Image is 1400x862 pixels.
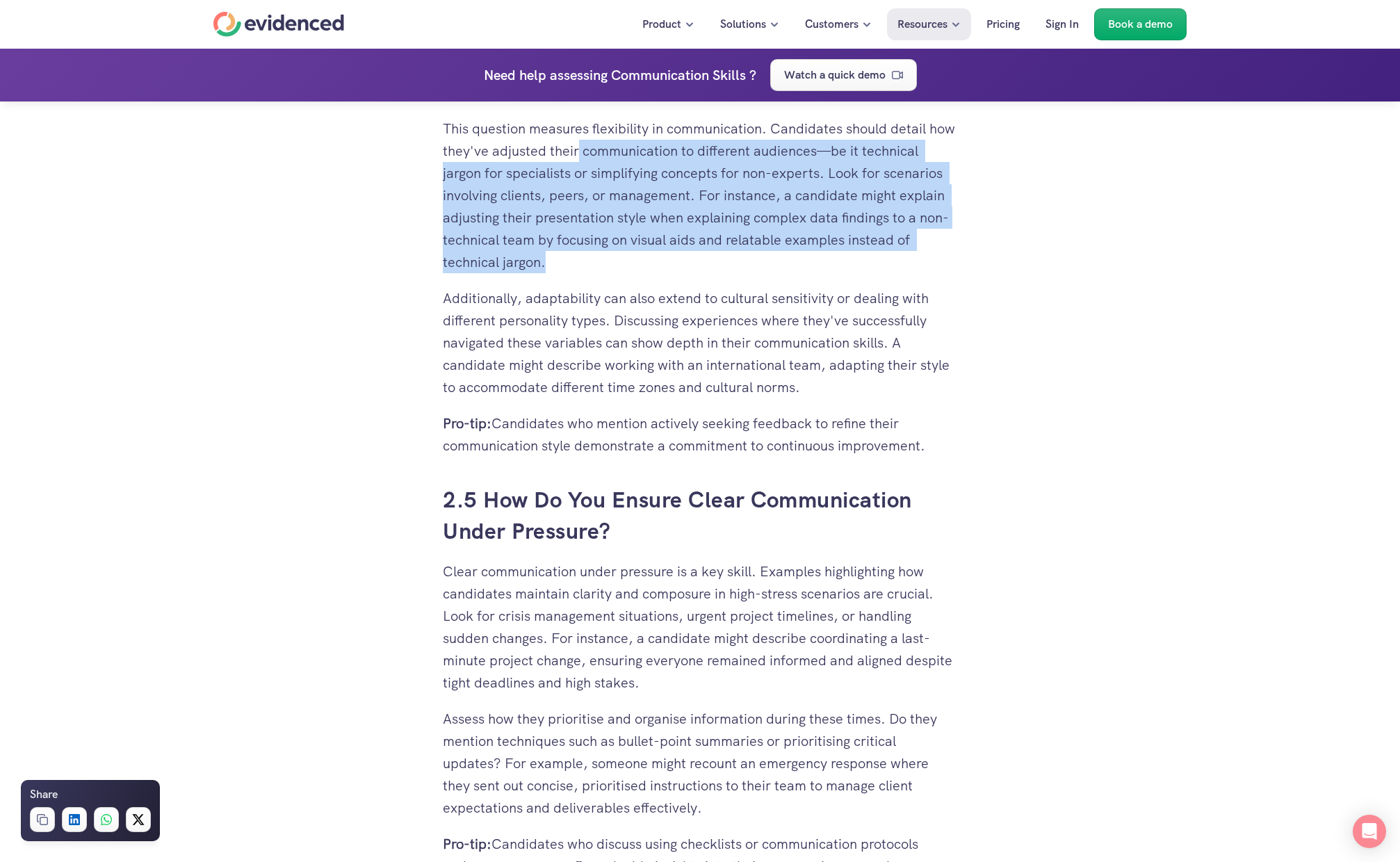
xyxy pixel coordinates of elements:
[611,64,746,86] h4: Communication Skills
[443,414,491,432] strong: Pro-tip:
[484,64,608,86] p: Need help assessing
[443,708,957,819] p: Assess how they prioritise and organise information during these times. Do they mention technique...
[1035,8,1089,40] a: Sign In
[986,15,1020,33] p: Pricing
[770,59,917,91] a: Watch a quick demo
[443,287,957,398] p: Additionally, adaptability can also extend to cultural sensitivity or dealing with different pers...
[642,15,681,33] p: Product
[443,485,957,547] h3: 2.5 How Do You Ensure Clear Communication Under Pressure?
[976,8,1030,40] a: Pricing
[897,15,947,33] p: Resources
[443,412,957,457] p: Candidates who mention actively seeking feedback to refine their communication style demonstrate ...
[720,15,766,33] p: Solutions
[1094,8,1187,40] a: Book a demo
[1045,15,1079,33] p: Sign In
[1108,15,1173,33] p: Book a demo
[213,12,344,37] a: Home
[1353,815,1386,848] div: Open Intercom Messenger
[30,786,58,804] h6: Share
[784,66,886,84] p: Watch a quick demo
[805,15,858,33] p: Customers
[443,560,957,694] p: Clear communication under pressure is a key skill. Examples highlighting how candidates maintain ...
[443,117,957,273] p: This question measures flexibility in communication. Candidates should detail how they've adjuste...
[749,64,756,86] h4: ?
[443,835,491,853] strong: Pro-tip:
